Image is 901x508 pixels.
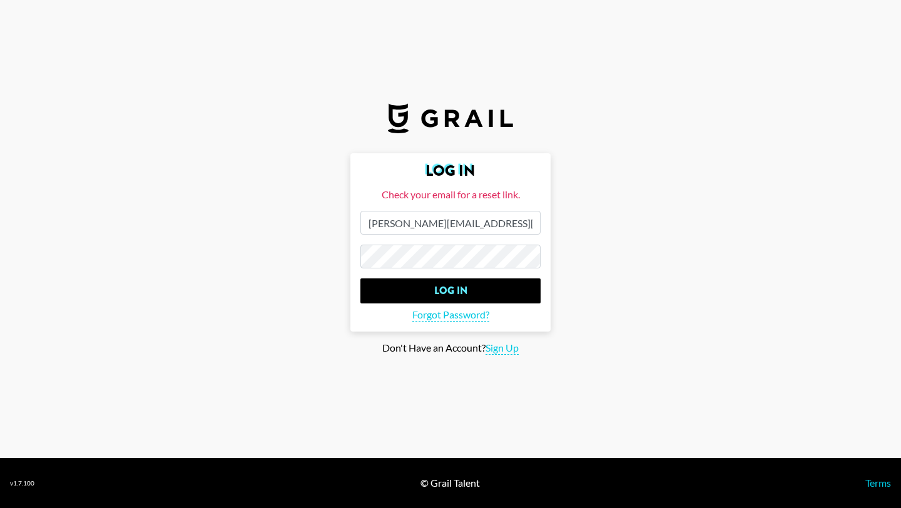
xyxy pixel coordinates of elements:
[360,211,541,235] input: Email
[420,477,480,489] div: © Grail Talent
[360,188,541,201] div: Check your email for a reset link.
[486,342,519,355] span: Sign Up
[360,278,541,303] input: Log In
[412,308,489,322] span: Forgot Password?
[360,163,541,178] h2: Log In
[388,103,513,133] img: Grail Talent Logo
[10,479,34,487] div: v 1.7.100
[865,477,891,489] a: Terms
[10,342,891,355] div: Don't Have an Account?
